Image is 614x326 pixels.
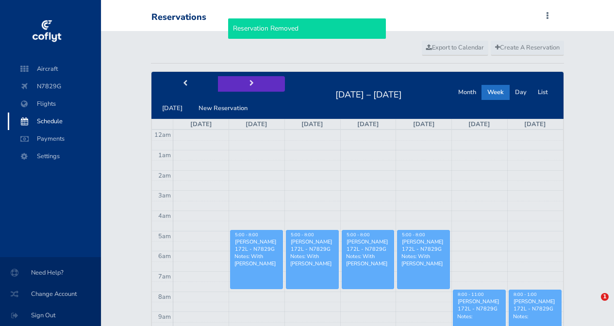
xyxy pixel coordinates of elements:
span: 8am [158,293,171,301]
h2: [DATE] – [DATE] [330,87,408,100]
button: prev [151,76,218,91]
span: 8:00 - 11:00 [458,292,484,297]
div: [PERSON_NAME] 172L - N7829G [290,238,334,253]
span: 3am [158,191,171,200]
div: [PERSON_NAME] 172L - N7829G [457,298,501,312]
button: List [532,85,554,100]
a: [DATE] [524,120,546,129]
span: Settings [17,147,91,165]
button: New Reservation [193,101,253,116]
span: Sign Out [12,307,89,324]
span: Change Account [12,285,89,303]
a: [DATE] [357,120,379,129]
button: Day [509,85,532,100]
div: [PERSON_NAME] 172L - N7829G [513,298,557,312]
span: 12am [154,130,171,139]
span: 8:00 - 1:00 [514,292,537,297]
div: [PERSON_NAME] 172L - N7829G [401,238,446,253]
span: Aircraft [17,60,91,78]
a: Export to Calendar [422,41,488,55]
div: Reservations [151,12,206,23]
span: N7829G [17,78,91,95]
iframe: Intercom live chat [581,293,604,316]
button: [DATE] [156,101,188,116]
span: Need Help? [12,264,89,281]
span: 5:00 - 8:00 [291,232,314,238]
a: [DATE] [468,120,490,129]
span: 5:00 - 8:00 [347,232,370,238]
span: Schedule [17,113,91,130]
img: coflyt logo [31,17,63,46]
span: 1am [158,151,171,160]
span: Payments [17,130,91,147]
a: [DATE] [190,120,212,129]
span: 5:00 - 8:00 [402,232,425,238]
span: 7am [158,272,171,281]
div: [PERSON_NAME] 172L - N7829G [346,238,390,253]
span: 9am [158,312,171,321]
span: 2am [158,171,171,180]
p: Notes: With [PERSON_NAME] [346,253,390,267]
p: Notes: With [PERSON_NAME] [290,253,334,267]
span: 4am [158,212,171,220]
a: [DATE] [413,120,435,129]
span: 5:00 - 8:00 [235,232,258,238]
span: Export to Calendar [426,43,484,52]
a: Create A Reservation [491,41,564,55]
span: 1 [601,293,609,301]
a: [DATE] [246,120,267,129]
p: Notes: [457,313,501,320]
p: Notes: With [PERSON_NAME] [401,253,446,267]
button: next [218,76,285,91]
button: Week [481,85,510,100]
p: Notes: [513,313,557,320]
span: Flights [17,95,91,113]
div: [PERSON_NAME] 172L - N7829G [234,238,279,253]
span: 5am [158,232,171,241]
a: [DATE] [301,120,323,129]
div: Reservation Removed [228,18,386,39]
span: Create A Reservation [495,43,560,52]
span: 6am [158,252,171,261]
p: Notes: With [PERSON_NAME] [234,253,279,267]
button: Month [452,85,482,100]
